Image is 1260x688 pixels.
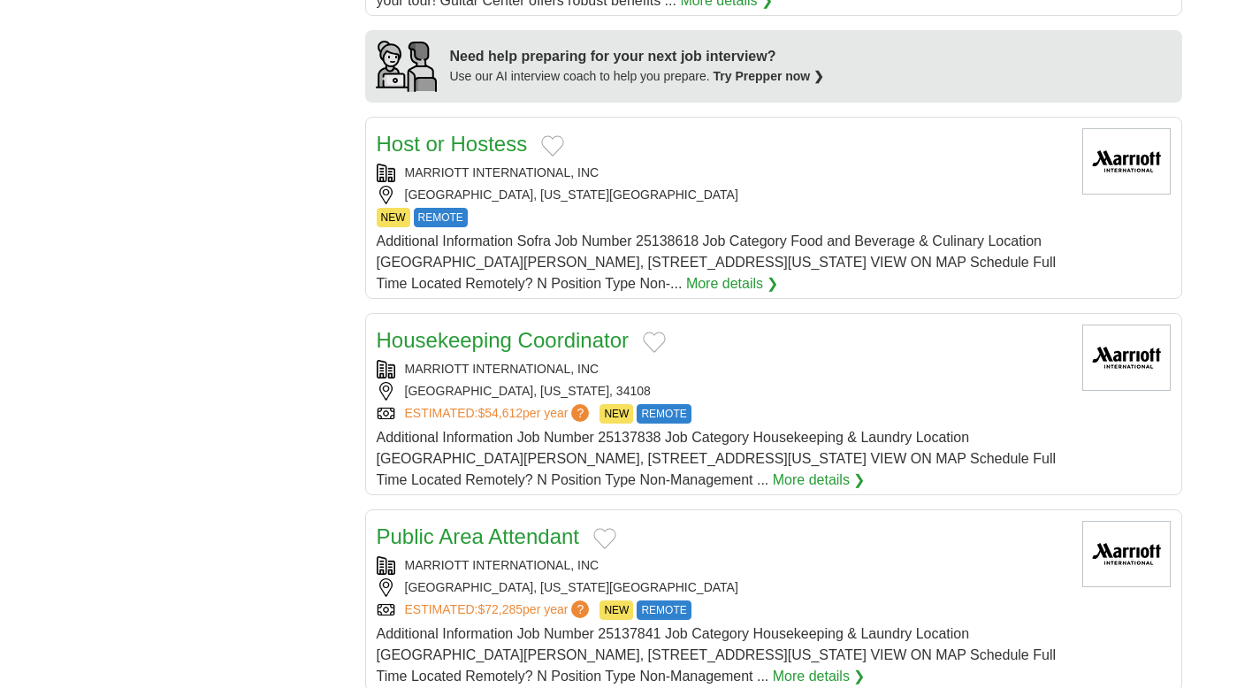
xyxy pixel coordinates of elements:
[450,46,825,67] div: Need help preparing for your next job interview?
[405,600,593,620] a: ESTIMATED:$72,285per year?
[377,233,1056,291] span: Additional Information Sofra Job Number 25138618 Job Category Food and Beverage & Culinary Locati...
[405,404,593,424] a: ESTIMATED:$54,612per year?
[377,208,410,227] span: NEW
[414,208,468,227] span: REMOTE
[571,404,589,422] span: ?
[1082,325,1171,391] img: Marriott International logo
[377,132,528,156] a: Host or Hostess
[477,406,523,420] span: $54,612
[686,273,779,294] a: More details ❯
[1082,128,1171,195] img: Marriott International logo
[643,332,666,353] button: Add to favorite jobs
[571,600,589,618] span: ?
[450,67,825,86] div: Use our AI interview coach to help you prepare.
[405,362,599,376] a: MARRIOTT INTERNATIONAL, INC
[541,135,564,157] button: Add to favorite jobs
[599,600,633,620] span: NEW
[599,404,633,424] span: NEW
[377,382,1068,401] div: [GEOGRAPHIC_DATA], [US_STATE], 34108
[773,666,866,687] a: More details ❯
[377,578,1068,597] div: [GEOGRAPHIC_DATA], [US_STATE][GEOGRAPHIC_DATA]
[637,600,691,620] span: REMOTE
[377,186,1068,204] div: [GEOGRAPHIC_DATA], [US_STATE][GEOGRAPHIC_DATA]
[377,328,630,352] a: Housekeeping Coordinator
[773,470,866,491] a: More details ❯
[377,626,1056,684] span: Additional Information Job Number 25137841 Job Category Housekeeping & Laundry Location [GEOGRAPH...
[1082,521,1171,587] img: Marriott International logo
[637,404,691,424] span: REMOTE
[477,602,523,616] span: $72,285
[377,524,580,548] a: Public Area Attendant
[377,430,1056,487] span: Additional Information Job Number 25137838 Job Category Housekeeping & Laundry Location [GEOGRAPH...
[593,528,616,549] button: Add to favorite jobs
[405,558,599,572] a: MARRIOTT INTERNATIONAL, INC
[405,165,599,180] a: MARRIOTT INTERNATIONAL, INC
[714,69,825,83] a: Try Prepper now ❯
